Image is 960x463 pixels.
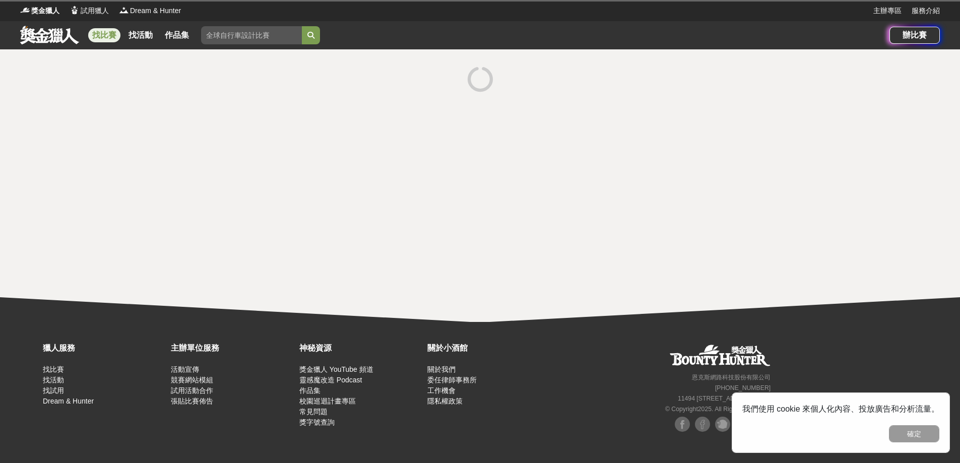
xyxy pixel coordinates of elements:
[43,365,64,373] a: 找比賽
[427,397,463,405] a: 隱私權政策
[299,386,321,394] a: 作品集
[695,417,710,432] img: Facebook
[201,26,302,44] input: 全球自行車設計比賽
[299,365,373,373] a: 獎金獵人 YouTube 頻道
[43,397,94,405] a: Dream & Hunter
[675,417,690,432] img: Facebook
[43,386,64,394] a: 找試用
[88,28,120,42] a: 找比賽
[299,418,335,426] a: 獎字號查詢
[889,27,940,44] a: 辦比賽
[171,386,213,394] a: 試用活動合作
[715,417,730,432] img: Plurk
[889,425,939,442] button: 確定
[171,342,294,354] div: 主辦單位服務
[742,405,939,413] span: 我們使用 cookie 來個人化內容、投放廣告和分析流量。
[161,28,193,42] a: 作品集
[678,395,771,402] small: 11494 [STREET_ADDRESS] 3 樓
[665,406,771,413] small: © Copyright 2025 . All Rights Reserved.
[873,6,902,16] a: 主辦專區
[119,6,181,16] a: LogoDream & Hunter
[81,6,109,16] span: 試用獵人
[20,5,30,15] img: Logo
[119,5,129,15] img: Logo
[171,376,213,384] a: 競賽網站模組
[912,6,940,16] a: 服務介紹
[70,6,109,16] a: Logo試用獵人
[171,397,213,405] a: 張貼比賽佈告
[171,365,199,373] a: 活動宣傳
[20,6,59,16] a: Logo獎金獵人
[427,365,456,373] a: 關於我們
[130,6,181,16] span: Dream & Hunter
[715,384,771,391] small: [PHONE_NUMBER]
[299,342,422,354] div: 神秘資源
[427,342,550,354] div: 關於小酒館
[299,397,356,405] a: 校園巡迴計畫專區
[427,376,477,384] a: 委任律師事務所
[299,376,362,384] a: 靈感魔改造 Podcast
[427,386,456,394] a: 工作機會
[31,6,59,16] span: 獎金獵人
[124,28,157,42] a: 找活動
[43,376,64,384] a: 找活動
[299,408,328,416] a: 常見問題
[692,374,771,381] small: 恩克斯網路科技股份有限公司
[43,342,166,354] div: 獵人服務
[70,5,80,15] img: Logo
